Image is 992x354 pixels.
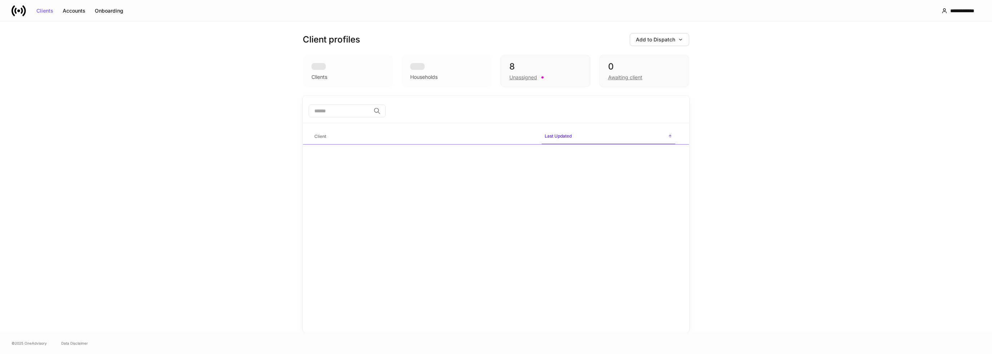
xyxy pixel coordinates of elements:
div: 8 [509,61,581,72]
span: Last Updated [542,129,675,144]
div: Unassigned [509,74,537,81]
div: 0Awaiting client [599,55,689,87]
button: Add to Dispatch [630,33,689,46]
h6: Last Updated [545,133,572,139]
a: Data Disclaimer [61,340,88,346]
div: Accounts [63,8,85,13]
span: © 2025 OneAdvisory [12,340,47,346]
div: 0 [608,61,680,72]
button: Onboarding [90,5,128,17]
button: Clients [32,5,58,17]
button: Accounts [58,5,90,17]
div: Add to Dispatch [636,37,683,42]
div: 8Unassigned [500,55,590,87]
div: Awaiting client [608,74,642,81]
div: Households [410,73,438,81]
div: Onboarding [95,8,123,13]
div: Clients [36,8,53,13]
h3: Client profiles [303,34,360,45]
span: Client [311,129,536,144]
div: Clients [311,73,327,81]
h6: Client [314,133,326,140]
